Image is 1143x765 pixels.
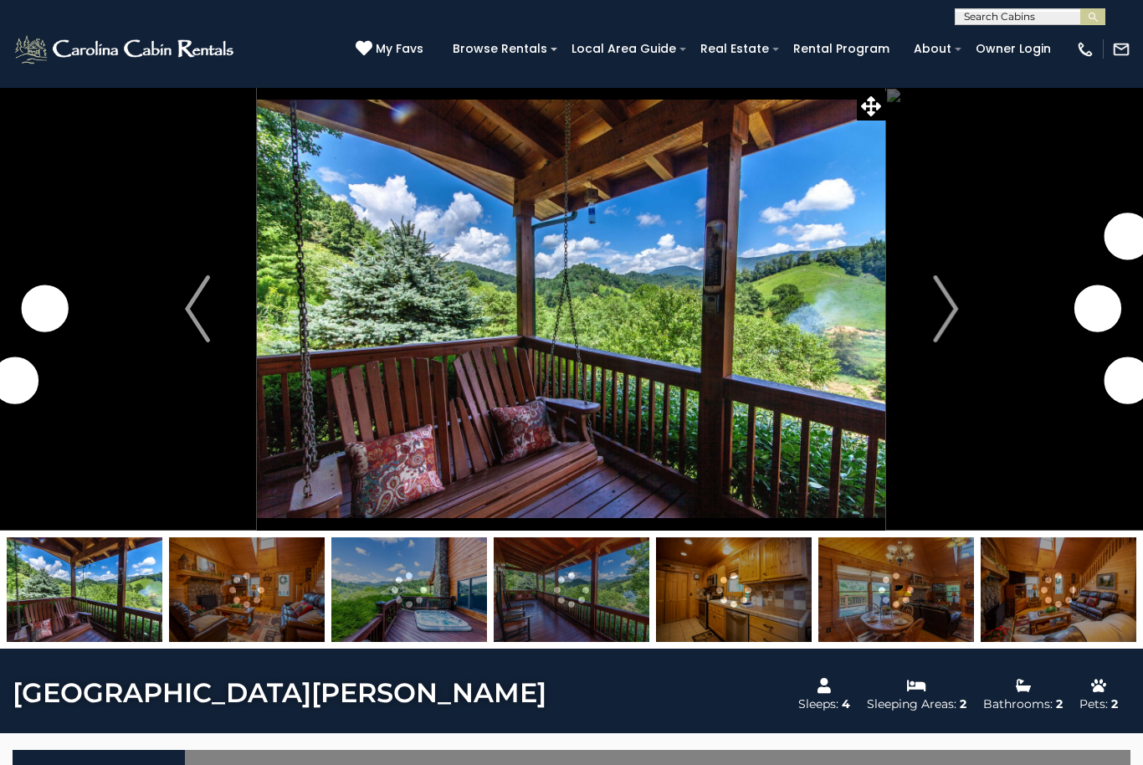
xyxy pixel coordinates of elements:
[185,275,210,342] img: arrow
[494,537,649,642] img: 163263965
[444,36,556,62] a: Browse Rentals
[981,537,1136,642] img: 164922733
[356,40,428,59] a: My Favs
[886,87,1005,531] button: Next
[1076,40,1094,59] img: phone-regular-white.png
[656,537,812,642] img: 164922735
[785,36,898,62] a: Rental Program
[692,36,777,62] a: Real Estate
[818,537,974,642] img: 163263946
[967,36,1059,62] a: Owner Login
[331,537,487,642] img: 163263966
[376,40,423,58] span: My Favs
[138,87,257,531] button: Previous
[169,537,325,642] img: 164922734
[1112,40,1130,59] img: mail-regular-white.png
[13,33,238,66] img: White-1-2.png
[905,36,960,62] a: About
[7,537,162,642] img: 163263971
[563,36,684,62] a: Local Area Guide
[933,275,958,342] img: arrow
